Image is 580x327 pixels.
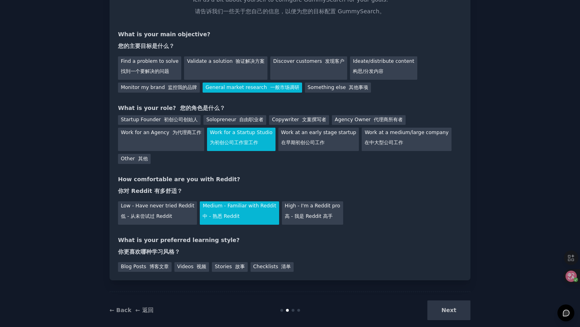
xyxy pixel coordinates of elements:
font: 自由职业者 [239,117,263,122]
div: How comfortable are you with Reddit? [118,175,462,199]
font: 你对 Reddit 有多舒适？ [118,188,182,194]
div: Monitor my brand [118,83,200,93]
font: 低 - 从未尝试过 Reddit [121,213,172,219]
font: 您的角色是什么？ [180,105,225,111]
font: 在早期初创公司工作 [281,140,325,145]
div: Find a problem to solve [118,56,181,80]
div: High - I'm a Reddit pro [282,201,343,225]
div: Startup Founder [118,115,201,125]
div: Medium - Familiar with Reddit [200,201,279,225]
font: 请告诉我们一些关于您自己的信息，以便为您的目标配置 GummySearch。 [195,8,385,14]
div: Something else [305,83,371,93]
font: 监控我的品牌 [168,85,197,90]
font: 其他事项 [349,85,368,90]
font: 在中大型公司工作 [365,140,403,145]
div: Validate a solution [184,56,267,80]
div: Low - Have never tried Reddit [118,201,197,225]
font: 初创公司创始人 [164,117,198,122]
div: General market research [203,83,302,93]
div: Copywriter [269,115,329,125]
div: Solopreneur [203,115,266,125]
font: 你更喜欢哪种学习风格？ [118,248,180,255]
font: 构思/分发内容 [353,68,383,74]
div: Ideate/distribute content [350,56,417,80]
a: ← Back ← 返回 [110,307,153,313]
font: 验证解决方案 [236,58,265,64]
div: Work at a medium/large company [362,128,451,151]
div: Work at an early stage startup [278,128,359,151]
font: 中 - 熟悉 Reddit [203,213,239,219]
font: 为代理商工作 [172,130,201,135]
div: Videos [174,262,209,272]
font: 故事 [235,264,245,269]
div: Stories [212,262,247,272]
div: What is your role? [118,104,462,112]
div: Agency Owner [332,115,406,125]
div: Discover customers [270,56,347,80]
font: 找到一个要解决的问题 [121,68,169,74]
div: Work for a Startup Studio [207,128,275,151]
div: Work for an Agency [118,128,204,151]
font: 您的主要目标是什么？ [118,43,174,49]
font: 代理商所有者 [374,117,403,122]
div: Checklists [251,262,294,272]
font: 视频 [197,264,206,269]
font: 博客文章 [149,264,169,269]
font: 清单 [281,264,291,269]
font: 高 - 我是 Reddit 高手 [285,213,333,219]
font: 发现客户 [325,58,344,64]
font: 文案撰写者 [302,117,326,122]
font: 为初创公司工作室工作 [210,140,258,145]
div: Blog Posts [118,262,172,272]
font: 其他 [138,156,148,161]
div: What is your main objective? [118,30,462,54]
font: 一般市场调研 [270,85,299,90]
div: What is your preferred learning style? [118,236,462,259]
div: Other [118,154,151,164]
font: ← 返回 [135,307,153,313]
